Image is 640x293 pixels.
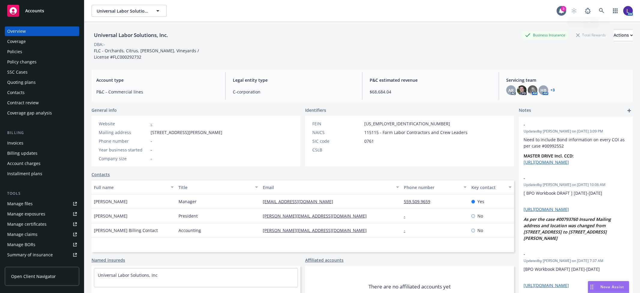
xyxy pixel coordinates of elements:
span: C-corporation [233,89,355,95]
a: Contacts [92,171,110,178]
span: - [524,175,612,181]
span: President [179,213,198,219]
span: There are no affiliated accounts yet [368,283,451,290]
span: Manager [179,198,197,205]
span: Accounts [25,8,44,13]
p: Need to include Bond information on every COI as per case #00992552 [524,136,628,149]
span: P&C estimated revenue [370,77,491,83]
a: Quoting plans [5,78,79,87]
button: Full name [92,180,176,194]
div: Year business started [99,147,148,153]
img: photo [528,85,537,95]
a: 559.509.9659 [404,199,435,204]
button: Key contact [469,180,514,194]
button: Title [176,180,261,194]
span: [STREET_ADDRESS][PERSON_NAME] [151,129,222,136]
a: Universal Labor Solutions, Inc [98,272,158,278]
div: Summary of insurance [7,250,53,260]
strong: MASTER DRIVE Incl. CCD: [524,153,574,159]
div: Email [263,184,392,191]
div: Business Insurance [522,31,568,39]
p: [ BPO Workbook DRAFT ] [DATE]-[DATE] [524,190,628,196]
div: SIC code [312,138,362,144]
a: Account charges [5,159,79,168]
a: [PERSON_NAME][EMAIL_ADDRESS][DOMAIN_NAME] [263,227,371,233]
span: [US_EMPLOYER_IDENTIFICATION_NUMBER] [364,121,450,127]
div: Mailing address [99,129,148,136]
div: Drag to move [588,281,596,293]
span: No [477,213,483,219]
span: - [151,138,152,144]
a: Named insureds [92,257,125,263]
div: NAICS [312,129,362,136]
a: +3 [551,88,555,92]
a: Policy changes [5,57,79,67]
a: Invoices [5,138,79,148]
div: Billing [5,130,79,136]
a: - [151,121,152,127]
button: Actions [614,29,633,41]
button: Universal Labor Solutions, Inc. [92,5,167,17]
span: [PERSON_NAME] [94,198,128,205]
span: 115115 - Farm Labor Contractors and Crew Leaders [364,129,467,136]
a: Coverage gap analysis [5,108,79,118]
a: Contract review [5,98,79,108]
div: Tools [5,191,79,197]
div: Coverage [7,37,26,46]
div: Website [99,121,148,127]
span: Servicing team [506,77,628,83]
a: Installment plans [5,169,79,179]
div: Manage BORs [7,240,35,249]
a: Billing updates [5,148,79,158]
div: Manage files [7,199,33,209]
a: [URL][DOMAIN_NAME] [524,206,569,212]
div: Key contact [471,184,505,191]
a: [EMAIL_ADDRESS][DOMAIN_NAME] [263,199,338,204]
a: Report a Bug [582,5,594,17]
a: - [404,213,410,219]
span: General info [92,107,117,113]
a: Manage BORs [5,240,79,249]
span: Yes [477,198,484,205]
span: FLC - Orchards, Citrus, [PERSON_NAME], Vineyards / License #FLC000292732 [94,48,200,60]
span: Universal Labor Solutions, Inc. [97,8,149,14]
div: Policies [7,47,22,56]
a: SSC Cases [5,67,79,77]
span: Manage exposures [5,209,79,219]
a: Summary of insurance [5,250,79,260]
div: Overview [7,26,26,36]
span: Identifiers [305,107,326,113]
span: [PERSON_NAME] [94,213,128,219]
div: Phone number [99,138,148,144]
span: - [151,155,152,162]
div: SSC Cases [7,67,28,77]
div: CSLB [312,147,362,153]
a: Coverage [5,37,79,46]
p: [BPO Workbook DRAFT] [DATE]-[DATE] [524,266,628,272]
div: Manage certificates [7,219,47,229]
a: Start snowing [568,5,580,17]
a: Accounts [5,2,79,19]
div: Manage claims [7,230,38,239]
span: 0761 [364,138,374,144]
div: Billing updates [7,148,38,158]
span: - [151,147,152,153]
div: -Updatedby [PERSON_NAME] on [DATE] 3:09 PMNeed to include Bond information on every COI as per ca... [519,117,633,170]
div: Installment plans [7,169,42,179]
span: Legal entity type [233,77,355,83]
div: Manage exposures [7,209,45,219]
a: Manage claims [5,230,79,239]
div: Universal Labor Solutions, Inc. [92,31,170,39]
div: Coverage gap analysis [7,108,52,118]
div: Full name [94,184,167,191]
span: P&C - Commercial lines [96,89,218,95]
span: Account type [96,77,218,83]
span: $68,684.04 [370,89,491,95]
span: Open Client Navigator [11,273,56,279]
a: Overview [5,26,79,36]
img: photo [623,6,633,16]
a: add [626,107,633,114]
div: Title [179,184,252,191]
span: No [477,227,483,233]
